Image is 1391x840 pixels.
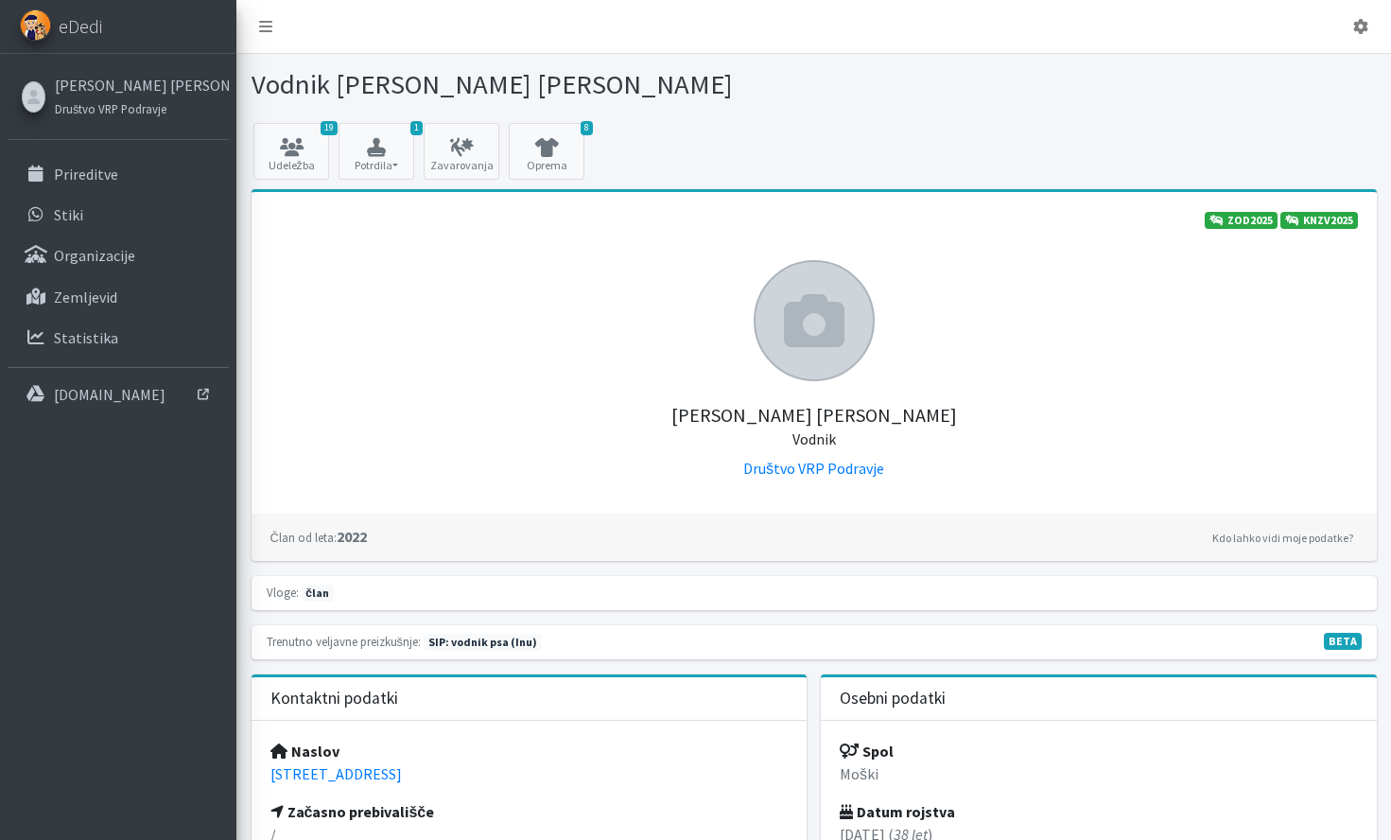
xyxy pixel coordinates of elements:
[270,689,398,709] h3: Kontaktni podatki
[840,742,894,761] strong: Spol
[8,236,229,274] a: Organizacije
[270,742,339,761] strong: Naslov
[55,74,224,96] a: [PERSON_NAME] [PERSON_NAME]
[840,689,946,709] h3: Osebni podatki
[1324,633,1362,650] span: V fazi razvoja
[270,381,1358,449] h5: [PERSON_NAME] [PERSON_NAME]
[54,246,135,265] p: Organizacije
[8,278,229,316] a: Zemljevid
[267,585,299,600] small: Vloge:
[270,802,435,821] strong: Začasno prebivališče
[321,121,338,135] span: 19
[302,585,334,602] span: član
[8,155,229,193] a: Prireditve
[1208,527,1358,550] a: Kdo lahko vidi moje podatke?
[840,762,1358,785] p: Moški
[54,165,118,184] p: Prireditve
[581,121,593,135] span: 8
[253,123,329,180] a: 19 Udeležba
[792,429,836,448] small: Vodnik
[55,101,166,116] small: Društvo VRP Podravje
[1280,212,1358,229] a: KNZV2025
[424,123,499,180] a: Zavarovanja
[339,123,414,180] button: 1 Potrdila
[270,764,402,783] a: [STREET_ADDRESS]
[270,527,367,546] strong: 2022
[8,376,229,413] a: [DOMAIN_NAME]
[743,459,884,478] a: Društvo VRP Podravje
[54,328,118,347] p: Statistika
[54,288,117,306] p: Zemljevid
[267,634,421,649] small: Trenutno veljavne preizkušnje:
[270,530,337,545] small: Član od leta:
[840,802,955,821] strong: Datum rojstva
[59,12,102,41] span: eDedi
[1205,212,1278,229] a: ZOD2025
[8,196,229,234] a: Stiki
[20,9,51,41] img: eDedi
[54,205,83,224] p: Stiki
[424,634,542,651] span: Naslednja preizkušnja: pomlad 2026
[509,123,584,180] a: 8 Oprema
[252,68,808,101] h1: Vodnik [PERSON_NAME] [PERSON_NAME]
[54,385,165,404] p: [DOMAIN_NAME]
[8,319,229,357] a: Statistika
[410,121,423,135] span: 1
[55,96,224,119] a: Društvo VRP Podravje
